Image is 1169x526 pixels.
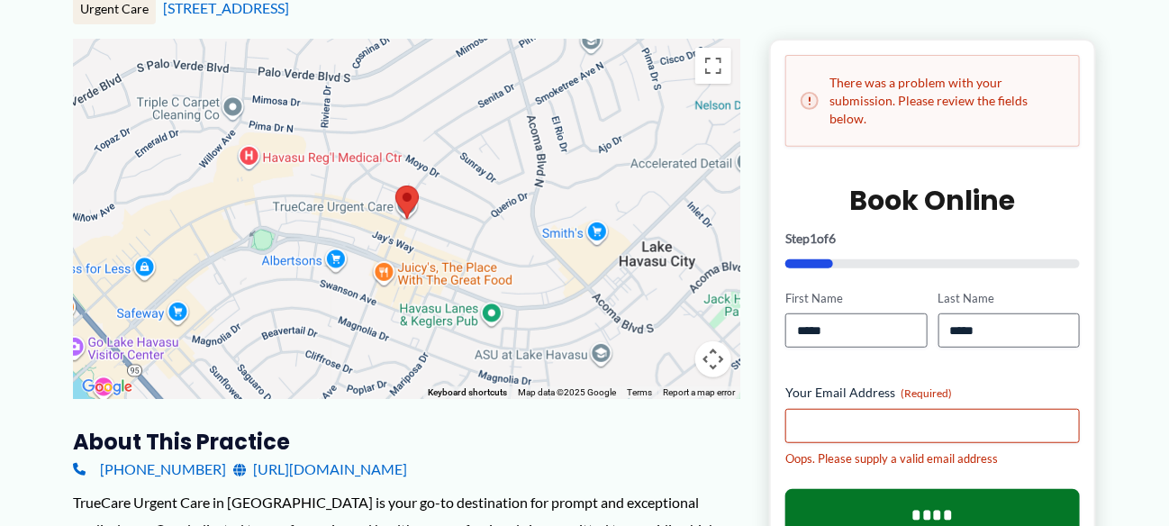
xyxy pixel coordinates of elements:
a: Terms (opens in new tab) [627,387,652,397]
p: Step of [785,232,1080,245]
span: 6 [829,231,836,246]
a: Report a map error [663,387,735,397]
h2: There was a problem with your submission. Please review the fields below. [801,74,1065,128]
span: 1 [810,231,817,246]
label: Your Email Address [785,384,1080,402]
span: Map data ©2025 Google [518,387,616,397]
a: [URL][DOMAIN_NAME] [233,456,407,483]
a: [PHONE_NUMBER] [73,456,226,483]
h2: Book Online [785,183,1080,218]
button: Keyboard shortcuts [428,386,507,399]
img: Google [77,376,137,399]
div: Oops. Please supply a valid email address [785,450,1080,467]
label: First Name [785,290,927,307]
a: Open this area in Google Maps (opens a new window) [77,376,137,399]
label: Last Name [938,290,1080,307]
h3: About this practice [73,428,740,456]
button: Toggle fullscreen view [695,48,731,84]
button: Map camera controls [695,341,731,377]
span: (Required) [901,386,952,400]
